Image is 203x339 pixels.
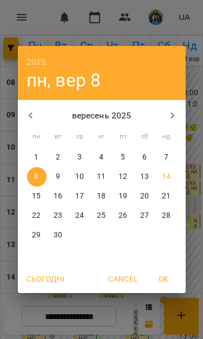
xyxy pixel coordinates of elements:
p: 4 [99,152,103,163]
p: 12 [119,171,127,182]
button: 14 [157,167,176,187]
span: пт [114,131,133,142]
button: 20 [135,187,155,206]
span: ср [70,131,90,142]
p: 3 [77,152,82,163]
button: 8 [27,167,47,187]
span: вт [49,131,68,142]
span: нд [157,131,176,142]
p: 6 [142,152,147,163]
button: 11 [92,167,112,187]
button: 17 [70,187,90,206]
p: 19 [119,191,127,202]
span: сб [135,131,155,142]
button: 6 [135,148,155,167]
button: 23 [49,206,68,225]
p: 13 [140,171,149,182]
button: Cancel [104,269,142,289]
button: 2025 [27,55,47,70]
p: 29 [32,230,41,241]
p: 15 [32,191,41,202]
button: 19 [114,187,133,206]
button: 1 [27,148,47,167]
p: вересень 2025 [43,109,160,122]
span: OK [151,272,177,285]
p: 20 [140,191,149,202]
button: 21 [157,187,176,206]
button: 26 [114,206,133,225]
button: 5 [114,148,133,167]
button: Сьогодні [22,269,69,289]
span: чт [92,131,112,142]
p: 2 [56,152,60,163]
p: 10 [75,171,84,182]
p: 27 [140,210,149,221]
p: 22 [32,210,41,221]
p: 18 [97,191,106,202]
button: 15 [27,187,47,206]
button: 24 [70,206,90,225]
p: 17 [75,191,84,202]
button: 30 [49,225,68,245]
button: 29 [27,225,47,245]
button: 13 [135,167,155,187]
button: 18 [92,187,112,206]
button: 7 [157,148,176,167]
button: 27 [135,206,155,225]
button: 16 [49,187,68,206]
p: 24 [75,210,84,221]
button: 28 [157,206,176,225]
p: 5 [121,152,125,163]
p: 11 [97,171,106,182]
p: 26 [119,210,127,221]
p: 14 [162,171,171,182]
p: 28 [162,210,171,221]
p: 21 [162,191,171,202]
span: Cancel [108,272,137,285]
button: OK [147,269,181,289]
span: Сьогодні [27,272,65,285]
button: 22 [27,206,47,225]
button: 12 [114,167,133,187]
p: 25 [97,210,106,221]
p: 1 [34,152,38,163]
p: 7 [164,152,168,163]
button: 4 [92,148,112,167]
button: 2 [49,148,68,167]
p: 16 [54,191,62,202]
button: 10 [70,167,90,187]
button: 9 [49,167,68,187]
p: 23 [54,210,62,221]
button: 25 [92,206,112,225]
button: 3 [70,148,90,167]
p: 8 [34,171,38,182]
span: пн [27,131,47,142]
p: 9 [56,171,60,182]
p: 30 [54,230,62,241]
button: пн, вер 8 [27,69,101,91]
